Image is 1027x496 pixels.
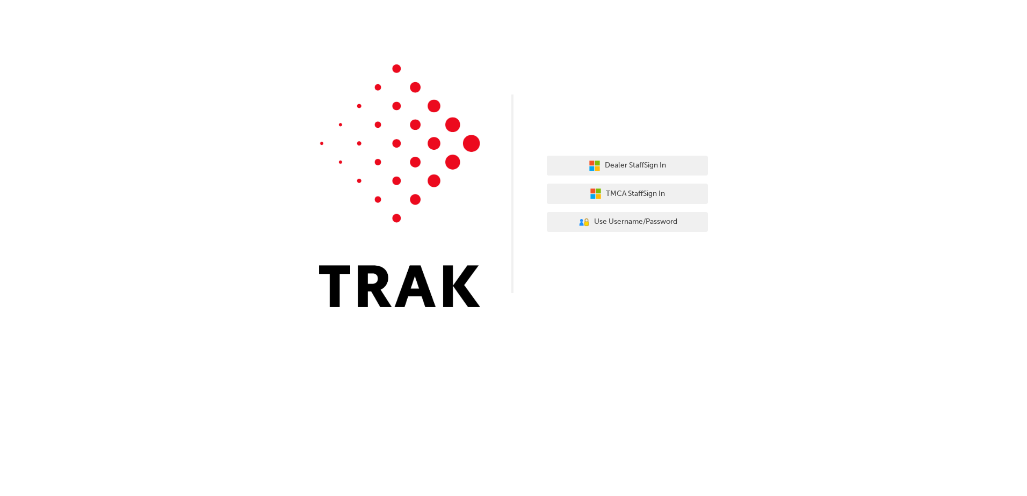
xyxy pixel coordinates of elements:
button: Use Username/Password [547,212,708,232]
img: Trak [319,64,480,307]
span: Dealer Staff Sign In [605,159,666,172]
button: TMCA StaffSign In [547,184,708,204]
button: Dealer StaffSign In [547,156,708,176]
span: Use Username/Password [594,216,677,228]
span: TMCA Staff Sign In [606,188,665,200]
